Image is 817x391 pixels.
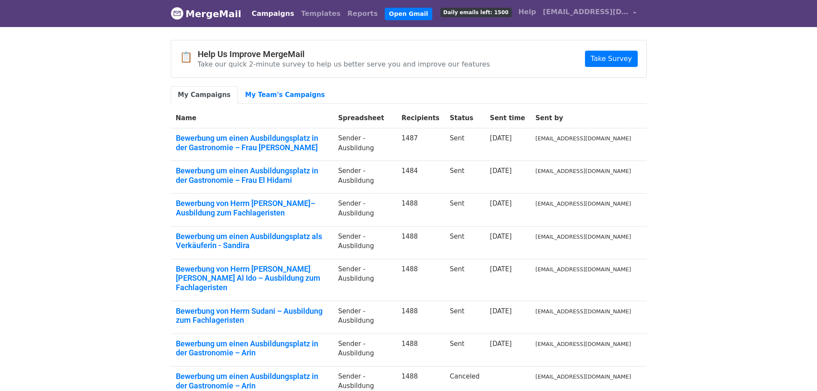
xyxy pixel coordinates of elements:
[176,372,328,390] a: Bewerbung um einen Ausbildungsplatz in der Gastronomie – Arin
[333,333,397,366] td: Sender -Ausbildung
[515,3,540,21] a: Help
[396,161,445,194] td: 1484
[171,86,238,104] a: My Campaigns
[445,226,485,259] td: Sent
[490,307,512,315] a: [DATE]
[536,373,631,380] small: [EMAIL_ADDRESS][DOMAIN_NAME]
[536,308,631,315] small: [EMAIL_ADDRESS][DOMAIN_NAME]
[540,3,640,24] a: [EMAIL_ADDRESS][DOMAIN_NAME]
[396,259,445,301] td: 1488
[396,333,445,366] td: 1488
[536,341,631,347] small: [EMAIL_ADDRESS][DOMAIN_NAME]
[536,135,631,142] small: [EMAIL_ADDRESS][DOMAIN_NAME]
[176,232,328,250] a: Bewerbung um einen Ausbildungsplatz als Verkäuferin - Sandira
[396,301,445,333] td: 1488
[198,60,490,69] p: Take our quick 2-minute survey to help us better serve you and improve our features
[333,259,397,301] td: Sender -Ausbildung
[333,301,397,333] td: Sender -Ausbildung
[445,161,485,194] td: Sent
[490,233,512,240] a: [DATE]
[396,194,445,226] td: 1488
[543,7,629,17] span: [EMAIL_ADDRESS][DOMAIN_NAME]
[396,128,445,161] td: 1487
[176,166,328,185] a: Bewerbung um einen Ausbildungsplatz in der Gastronomie – Frau El Hidami
[536,168,631,174] small: [EMAIL_ADDRESS][DOMAIN_NAME]
[445,301,485,333] td: Sent
[531,108,636,128] th: Sent by
[344,5,381,22] a: Reports
[333,128,397,161] td: Sender -Ausbildung
[445,333,485,366] td: Sent
[485,108,530,128] th: Sent time
[198,49,490,59] h4: Help Us Improve MergeMail
[536,200,631,207] small: [EMAIL_ADDRESS][DOMAIN_NAME]
[490,134,512,142] a: [DATE]
[176,264,328,292] a: Bewerbung von Herrn [PERSON_NAME] [PERSON_NAME] Al Ido – Ausbildung zum Fachlageristen
[176,133,328,152] a: Bewerbung um einen Ausbildungsplatz in der Gastronomie – Frau [PERSON_NAME]
[333,194,397,226] td: Sender -Ausbildung
[238,86,332,104] a: My Team's Campaigns
[176,199,328,217] a: Bewerbung von Herrn [PERSON_NAME]– Ausbildung zum Fachlageristen
[445,108,485,128] th: Status
[490,200,512,207] a: [DATE]
[180,51,198,64] span: 📋
[396,226,445,259] td: 1488
[437,3,515,21] a: Daily emails left: 1500
[333,161,397,194] td: Sender -Ausbildung
[171,108,333,128] th: Name
[536,266,631,273] small: [EMAIL_ADDRESS][DOMAIN_NAME]
[176,306,328,325] a: Bewerbung von Herrn Sudani – Ausbildung zum Fachlageristen
[490,265,512,273] a: [DATE]
[333,108,397,128] th: Spreadsheet
[385,8,432,20] a: Open Gmail
[171,5,241,23] a: MergeMail
[445,194,485,226] td: Sent
[396,108,445,128] th: Recipients
[536,233,631,240] small: [EMAIL_ADDRESS][DOMAIN_NAME]
[490,167,512,175] a: [DATE]
[298,5,344,22] a: Templates
[176,339,328,358] a: Bewerbung um einen Ausbildungsplatz in der Gastronomie – Arin
[585,51,637,67] a: Take Survey
[490,340,512,348] a: [DATE]
[445,128,485,161] td: Sent
[333,226,397,259] td: Sender -Ausbildung
[440,8,512,17] span: Daily emails left: 1500
[445,259,485,301] td: Sent
[171,7,184,20] img: MergeMail logo
[248,5,298,22] a: Campaigns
